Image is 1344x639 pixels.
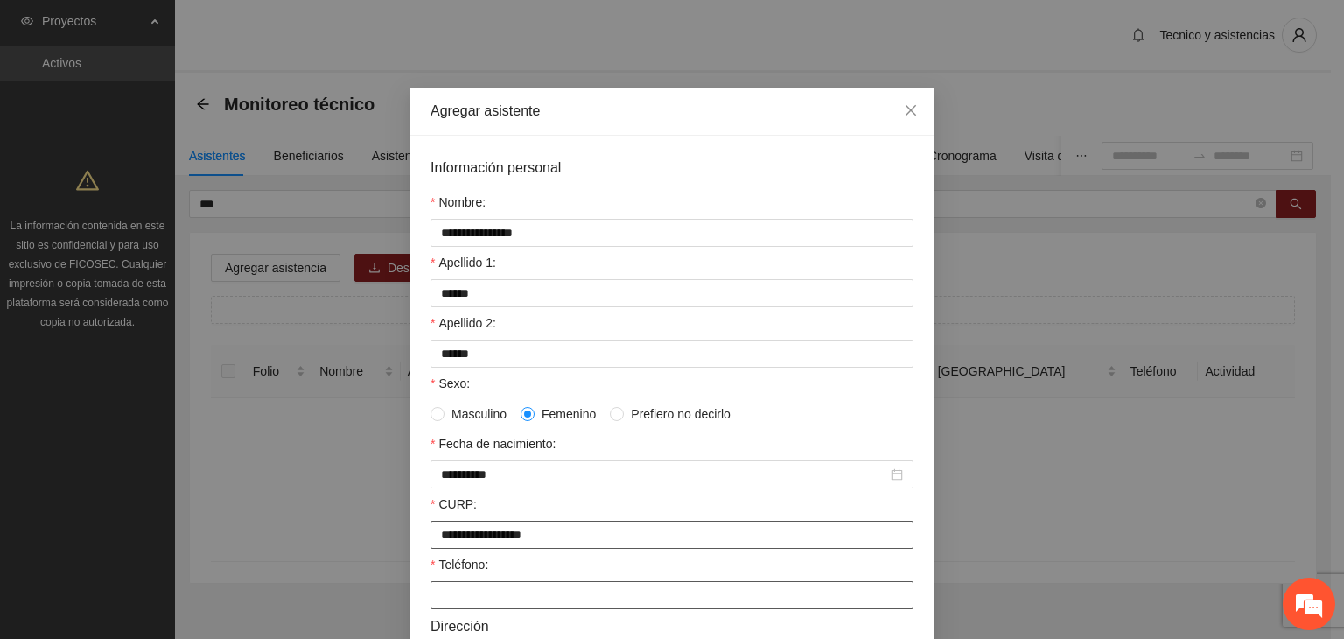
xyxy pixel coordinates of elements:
div: Agregar asistente [430,102,913,121]
span: Masculino [444,404,514,424]
span: Femenino [535,404,603,424]
span: close [904,103,918,117]
div: Minimizar ventana de chat en vivo [287,9,329,51]
div: Chatee con nosotros ahora [91,89,294,112]
label: CURP: [430,495,477,514]
input: Apellido 2: [430,340,913,368]
input: Apellido 1: [430,279,913,307]
label: Apellido 1: [430,253,496,272]
input: CURP: [430,521,913,549]
input: Fecha de nacimiento: [441,465,887,484]
label: Sexo: [430,374,470,393]
input: Nombre: [430,219,913,247]
span: Información personal [430,157,561,179]
label: Fecha de nacimiento: [430,434,556,453]
textarea: Escriba su mensaje y pulse “Intro” [9,441,333,502]
button: Close [887,88,934,135]
label: Nombre: [430,193,486,212]
input: Teléfono: [430,581,913,609]
label: Teléfono: [430,555,488,574]
span: Dirección [430,615,489,637]
span: Estamos en línea. [101,215,241,392]
span: Prefiero no decirlo [624,404,738,424]
label: Apellido 2: [430,313,496,333]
